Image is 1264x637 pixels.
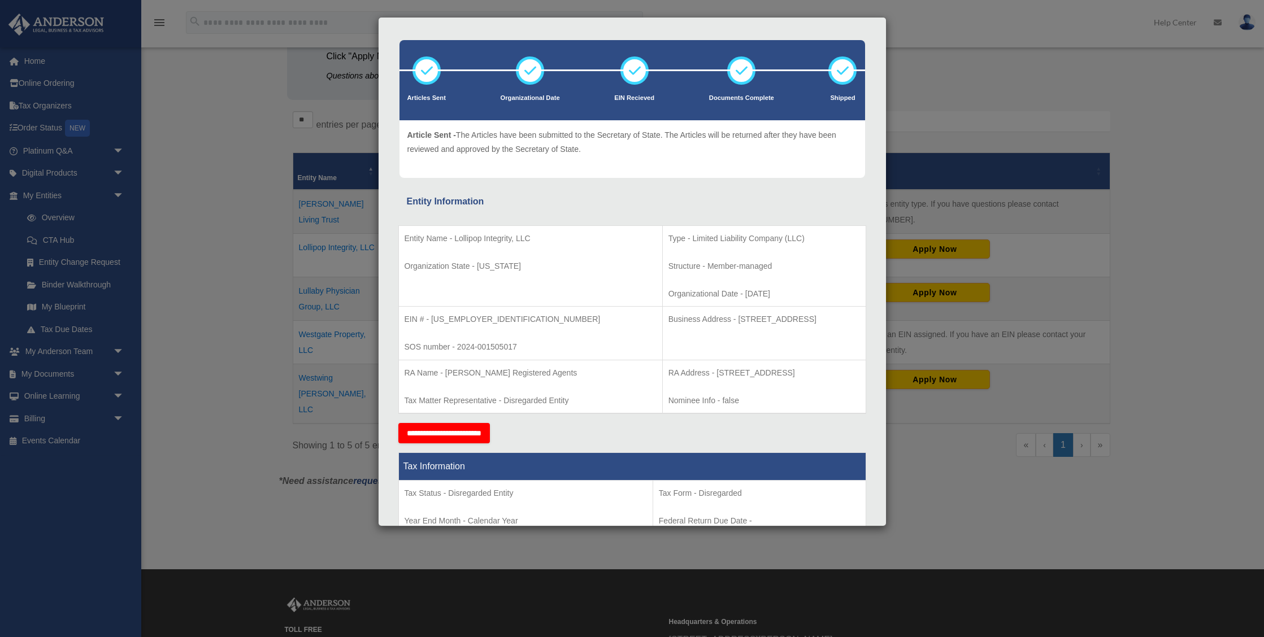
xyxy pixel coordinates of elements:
[668,259,860,273] p: Structure - Member-managed
[405,340,657,354] p: SOS number - 2024-001505017
[407,130,456,139] span: Article Sent -
[668,366,860,380] p: RA Address - [STREET_ADDRESS]
[405,232,657,246] p: Entity Name - Lollipop Integrity, LLC
[405,312,657,326] p: EIN # - [US_EMPLOYER_IDENTIFICATION_NUMBER]
[668,312,860,326] p: Business Address - [STREET_ADDRESS]
[659,514,860,528] p: Federal Return Due Date -
[709,93,774,104] p: Documents Complete
[405,366,657,380] p: RA Name - [PERSON_NAME] Registered Agents
[668,394,860,408] p: Nominee Info - false
[405,394,657,408] p: Tax Matter Representative - Disregarded Entity
[405,259,657,273] p: Organization State - [US_STATE]
[501,93,560,104] p: Organizational Date
[668,232,860,246] p: Type - Limited Liability Company (LLC)
[398,481,653,564] td: Tax Period Type - Calendar Year
[405,514,647,528] p: Year End Month - Calendar Year
[828,93,857,104] p: Shipped
[668,287,860,301] p: Organizational Date - [DATE]
[407,194,858,210] div: Entity Information
[659,486,860,500] p: Tax Form - Disregarded
[407,93,446,104] p: Articles Sent
[407,128,857,156] p: The Articles have been submitted to the Secretary of State. The Articles will be returned after t...
[398,453,866,481] th: Tax Information
[405,486,647,500] p: Tax Status - Disregarded Entity
[614,93,654,104] p: EIN Recieved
